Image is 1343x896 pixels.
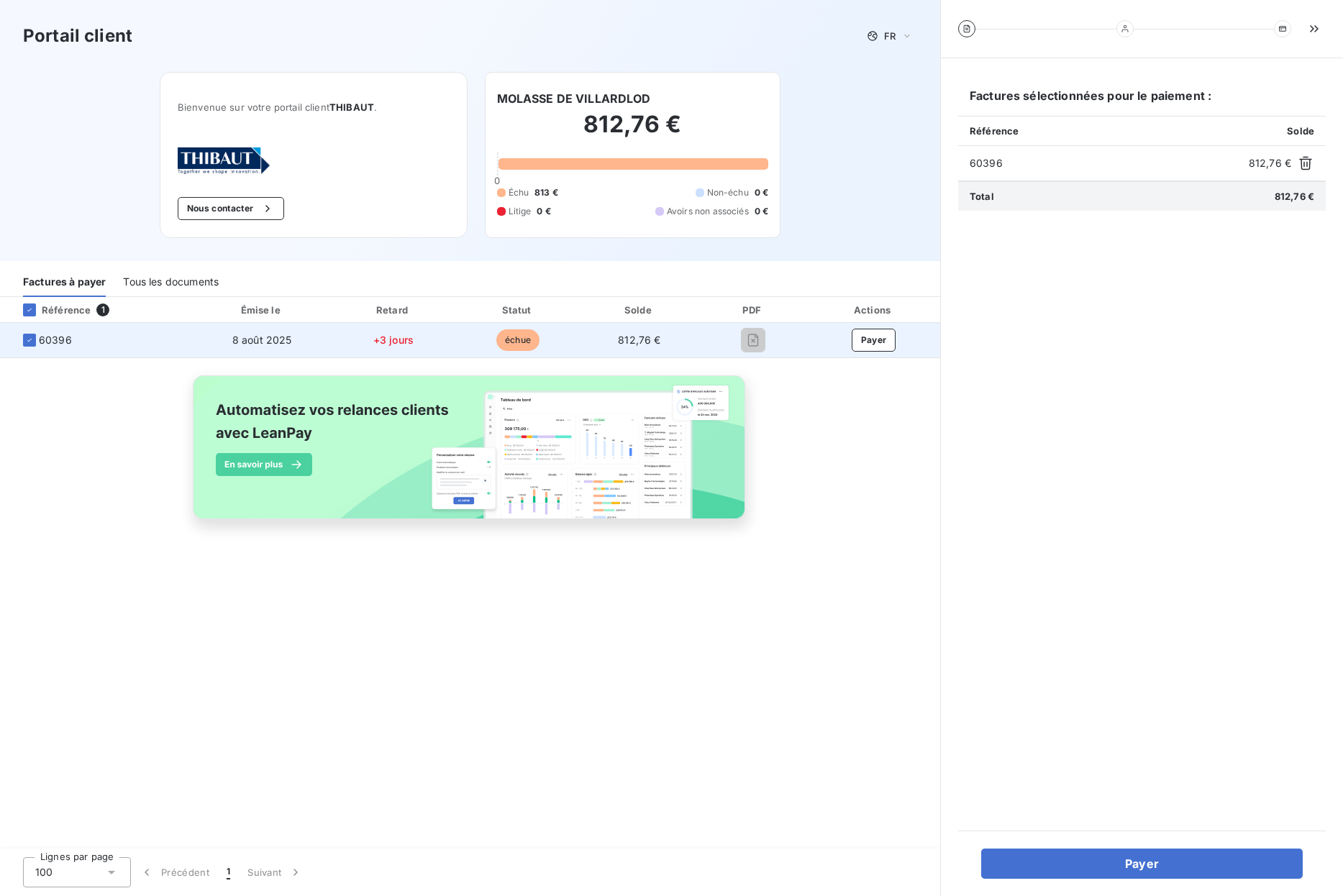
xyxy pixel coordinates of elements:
[702,303,804,317] div: PDF
[23,23,132,49] h3: Portail client
[23,267,106,297] div: Factures à payer
[96,303,109,316] span: 1
[218,857,239,887] button: 1
[884,30,896,42] span: FR
[329,101,374,113] span: THIBAUT
[196,303,328,317] div: Émise le
[970,125,1019,137] span: Référence
[178,197,284,220] button: Nous contacter
[970,191,994,202] span: Total
[227,865,230,879] span: 1
[180,367,761,544] img: banner
[1287,125,1314,137] span: Solde
[460,303,577,317] div: Statut
[178,101,450,113] span: Bienvenue sur votre portail client .
[496,329,540,351] span: échue
[239,857,311,887] button: Suivant
[39,333,72,347] span: 60396
[497,110,769,153] h2: 812,76 €
[131,857,218,887] button: Précédent
[35,865,53,879] span: 100
[755,205,768,218] span: 0 €
[852,329,896,352] button: Payer
[1275,191,1314,202] span: 812,76 €
[509,186,529,199] span: Échu
[123,267,219,297] div: Tous les documents
[958,87,1326,116] h6: Factures sélectionnées pour le paiement :
[373,334,414,346] span: +3 jours
[509,205,532,218] span: Litige
[667,205,749,218] span: Avoirs non associés
[1249,156,1291,170] span: 812,76 €
[494,175,500,186] span: 0
[333,303,453,317] div: Retard
[970,156,1243,170] span: 60396
[497,90,651,107] h6: MOLASSE DE VILLARDLOD
[232,334,292,346] span: 8 août 2025
[178,147,270,174] img: Company logo
[12,303,91,316] div: Référence
[981,849,1303,879] button: Payer
[534,186,558,199] span: 813 €
[583,303,697,317] div: Solde
[707,186,749,199] span: Non-échu
[537,205,550,218] span: 0 €
[618,334,660,346] span: 812,76 €
[755,186,768,199] span: 0 €
[810,303,937,317] div: Actions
